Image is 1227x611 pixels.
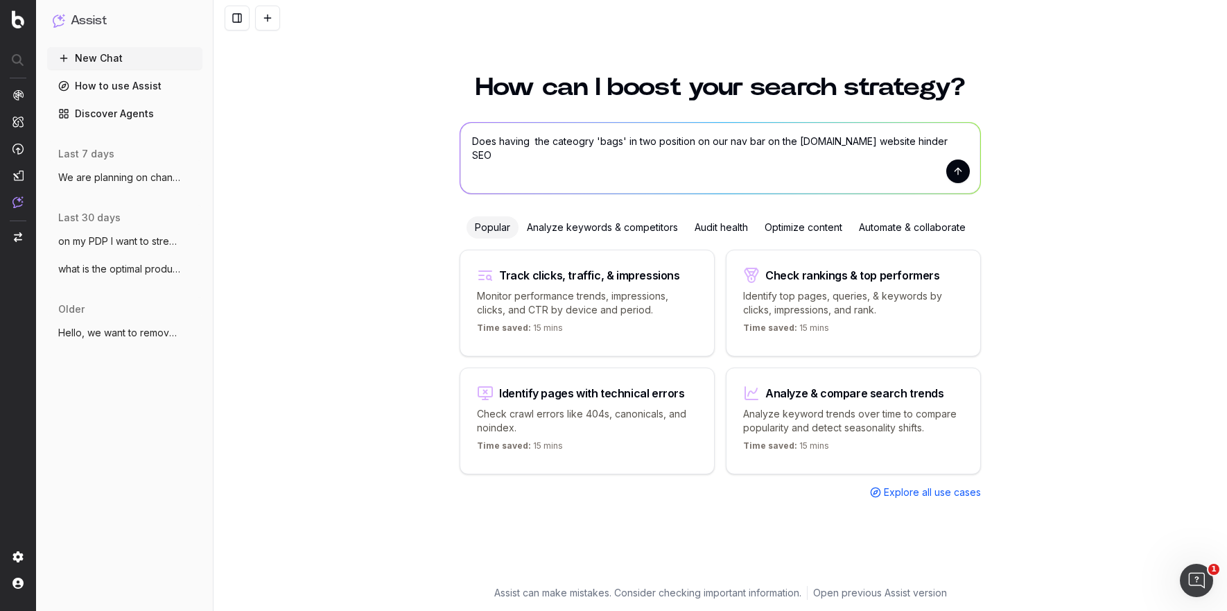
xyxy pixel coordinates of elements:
[47,258,202,280] button: what is the optimal products description
[460,75,981,100] h1: How can I boost your search strategy?
[12,170,24,181] img: Studio
[12,89,24,101] img: Analytics
[756,216,851,239] div: Optimize content
[47,47,202,69] button: New Chat
[743,440,797,451] span: Time saved:
[53,14,65,27] img: Assist
[686,216,756,239] div: Audit health
[477,407,697,435] p: Check crawl errors like 404s, canonicals, and noindex.
[467,216,519,239] div: Popular
[12,196,24,208] img: Assist
[58,171,180,184] span: We are planning on changing the name of
[765,388,944,399] div: Analyze & compare search trends
[47,75,202,97] a: How to use Assist
[477,289,697,317] p: Monitor performance trends, impressions, clicks, and CTR by device and period.
[477,322,563,339] p: 15 mins
[870,485,981,499] a: Explore all use cases
[499,270,680,281] div: Track clicks, traffic, & impressions
[519,216,686,239] div: Analyze keywords & competitors
[58,326,180,340] span: Hello, we want to remove colours from ou
[765,270,940,281] div: Check rankings & top performers
[58,262,180,276] span: what is the optimal products description
[813,586,947,600] a: Open previous Assist version
[743,440,829,457] p: 15 mins
[477,440,563,457] p: 15 mins
[58,234,180,248] span: on my PDP I want to stream line product
[743,322,829,339] p: 15 mins
[12,116,24,128] img: Intelligence
[477,440,531,451] span: Time saved:
[71,11,107,31] h1: Assist
[47,103,202,125] a: Discover Agents
[58,147,114,161] span: last 7 days
[12,578,24,589] img: My account
[47,230,202,252] button: on my PDP I want to stream line product
[58,211,121,225] span: last 30 days
[58,302,85,316] span: older
[743,407,964,435] p: Analyze keyword trends over time to compare popularity and detect seasonality shifts.
[12,143,24,155] img: Activation
[12,551,24,562] img: Setting
[47,322,202,344] button: Hello, we want to remove colours from ou
[851,216,974,239] div: Automate & collaborate
[743,322,797,333] span: Time saved:
[477,322,531,333] span: Time saved:
[499,388,685,399] div: Identify pages with technical errors
[1180,564,1213,597] iframe: Intercom live chat
[1208,564,1219,575] span: 1
[12,10,24,28] img: Botify logo
[884,485,981,499] span: Explore all use cases
[53,11,197,31] button: Assist
[47,166,202,189] button: We are planning on changing the name of
[460,123,980,193] textarea: Does having the cateogry 'bags' in two position on our nav bar on the [DOMAIN_NAME] website hinde...
[14,232,22,242] img: Switch project
[743,289,964,317] p: Identify top pages, queries, & keywords by clicks, impressions, and rank.
[494,586,801,600] p: Assist can make mistakes. Consider checking important information.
